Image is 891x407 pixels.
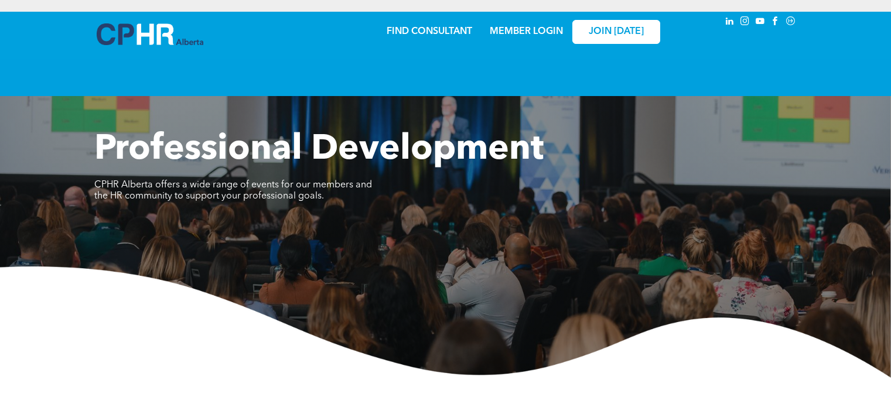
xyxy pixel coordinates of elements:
span: Professional Development [94,132,544,167]
a: instagram [739,15,752,30]
a: facebook [769,15,782,30]
a: linkedin [723,15,736,30]
a: FIND CONSULTANT [387,27,472,36]
a: JOIN [DATE] [572,20,660,44]
a: MEMBER LOGIN [490,27,563,36]
a: youtube [754,15,767,30]
span: JOIN [DATE] [589,26,644,37]
a: Social network [784,15,797,30]
img: A blue and white logo for cp alberta [97,23,203,45]
span: CPHR Alberta offers a wide range of events for our members and the HR community to support your p... [94,180,372,201]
